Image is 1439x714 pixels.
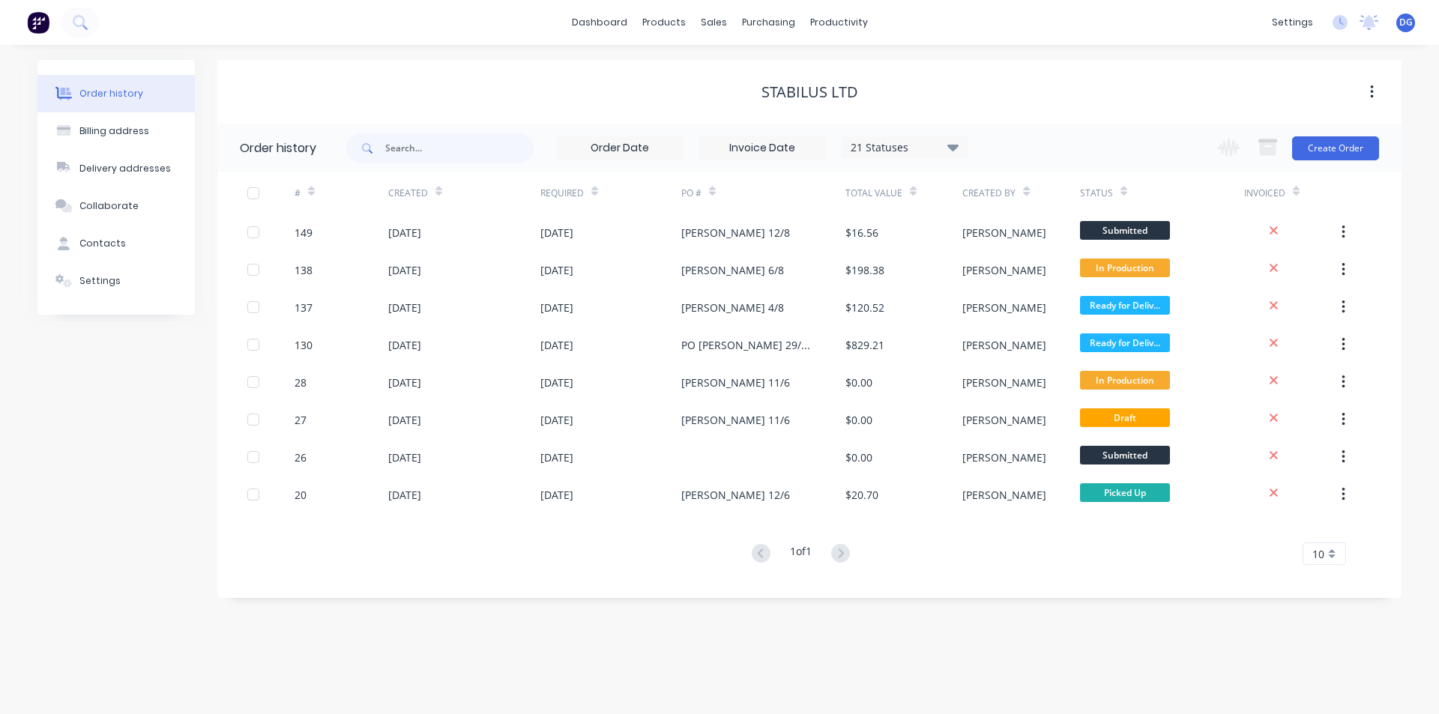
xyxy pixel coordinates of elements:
[388,375,421,390] div: [DATE]
[1080,446,1170,465] span: Submitted
[388,172,540,214] div: Created
[790,543,812,565] div: 1 of 1
[27,11,49,34] img: Factory
[79,274,121,288] div: Settings
[962,172,1079,214] div: Created By
[681,375,790,390] div: [PERSON_NAME] 11/6
[388,450,421,465] div: [DATE]
[540,262,573,278] div: [DATE]
[79,162,171,175] div: Delivery addresses
[388,337,421,353] div: [DATE]
[635,11,693,34] div: products
[540,337,573,353] div: [DATE]
[564,11,635,34] a: dashboard
[803,11,875,34] div: productivity
[845,412,872,428] div: $0.00
[540,487,573,503] div: [DATE]
[962,450,1046,465] div: [PERSON_NAME]
[540,375,573,390] div: [DATE]
[540,187,584,200] div: Required
[1080,408,1170,427] span: Draft
[681,487,790,503] div: [PERSON_NAME] 12/6
[1312,546,1324,562] span: 10
[37,262,195,300] button: Settings
[557,137,683,160] input: Order Date
[540,450,573,465] div: [DATE]
[540,225,573,240] div: [DATE]
[240,139,316,157] div: Order history
[1080,296,1170,315] span: Ready for Deliv...
[842,139,968,156] div: 21 Statuses
[540,300,573,315] div: [DATE]
[1080,483,1170,502] span: Picked Up
[962,300,1046,315] div: [PERSON_NAME]
[37,187,195,225] button: Collaborate
[699,137,825,160] input: Invoice Date
[540,172,681,214] div: Required
[1244,172,1338,214] div: Invoiced
[845,225,878,240] div: $16.56
[681,262,784,278] div: [PERSON_NAME] 6/8
[540,412,573,428] div: [DATE]
[295,375,307,390] div: 28
[1292,136,1379,160] button: Create Order
[37,225,195,262] button: Contacts
[681,337,815,353] div: PO [PERSON_NAME] 29/7 F130
[1244,187,1285,200] div: Invoiced
[388,300,421,315] div: [DATE]
[295,300,313,315] div: 137
[962,187,1016,200] div: Created By
[962,487,1046,503] div: [PERSON_NAME]
[79,124,149,138] div: Billing address
[1080,221,1170,240] span: Submitted
[1080,172,1244,214] div: Status
[295,337,313,353] div: 130
[734,11,803,34] div: purchasing
[681,300,784,315] div: [PERSON_NAME] 4/8
[388,225,421,240] div: [DATE]
[681,412,790,428] div: [PERSON_NAME] 11/6
[295,412,307,428] div: 27
[962,412,1046,428] div: [PERSON_NAME]
[845,187,902,200] div: Total Value
[37,75,195,112] button: Order history
[681,225,790,240] div: [PERSON_NAME] 12/8
[388,187,428,200] div: Created
[388,262,421,278] div: [DATE]
[845,450,872,465] div: $0.00
[845,262,884,278] div: $198.38
[295,450,307,465] div: 26
[681,187,702,200] div: PO #
[295,487,307,503] div: 20
[845,300,884,315] div: $120.52
[388,412,421,428] div: [DATE]
[845,337,884,353] div: $829.21
[962,225,1046,240] div: [PERSON_NAME]
[79,87,143,100] div: Order history
[845,487,878,503] div: $20.70
[1080,258,1170,277] span: In Production
[1399,16,1413,29] span: DG
[962,262,1046,278] div: [PERSON_NAME]
[385,133,534,163] input: Search...
[1080,371,1170,390] span: In Production
[1080,187,1113,200] div: Status
[388,487,421,503] div: [DATE]
[761,83,858,101] div: Stabilus Ltd
[693,11,734,34] div: sales
[681,172,845,214] div: PO #
[962,375,1046,390] div: [PERSON_NAME]
[79,199,139,213] div: Collaborate
[295,187,301,200] div: #
[295,262,313,278] div: 138
[37,112,195,150] button: Billing address
[295,172,388,214] div: #
[845,375,872,390] div: $0.00
[845,172,962,214] div: Total Value
[37,150,195,187] button: Delivery addresses
[1264,11,1321,34] div: settings
[295,225,313,240] div: 149
[962,337,1046,353] div: [PERSON_NAME]
[79,237,126,250] div: Contacts
[1080,333,1170,352] span: Ready for Deliv...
